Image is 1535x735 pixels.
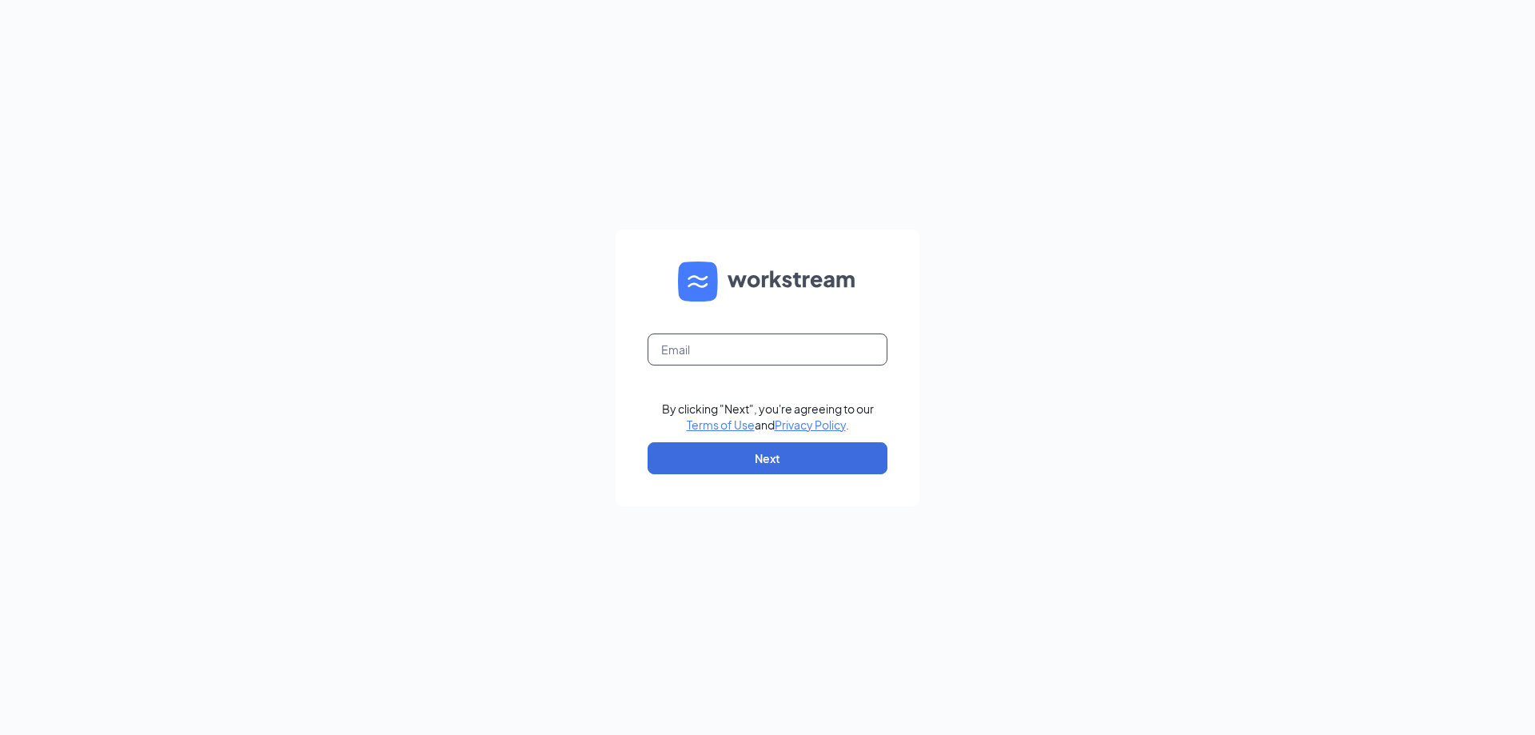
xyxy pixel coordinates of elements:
a: Privacy Policy [775,417,846,432]
img: WS logo and Workstream text [678,262,857,302]
input: Email [648,334,887,366]
div: By clicking "Next", you're agreeing to our and . [662,401,874,433]
a: Terms of Use [687,417,755,432]
button: Next [648,442,887,474]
